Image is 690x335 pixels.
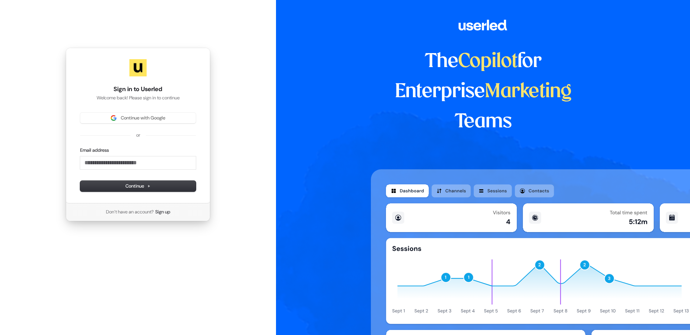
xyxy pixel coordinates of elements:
p: Welcome back! Please sign in to continue [80,95,196,101]
h1: The for Enterprise Teams [371,47,595,137]
span: Copilot [458,52,517,71]
button: Sign in with GoogleContinue with Google [80,113,196,123]
img: Userled [129,59,147,76]
button: Continue [80,181,196,192]
img: Sign in with Google [111,115,116,121]
p: or [136,132,140,138]
span: Marketing [485,82,572,101]
span: Continue with Google [121,115,165,121]
label: Email address [80,147,109,154]
span: Don’t have an account? [106,209,154,215]
span: Continue [125,183,151,189]
a: Sign up [155,209,170,215]
h1: Sign in to Userled [80,85,196,94]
